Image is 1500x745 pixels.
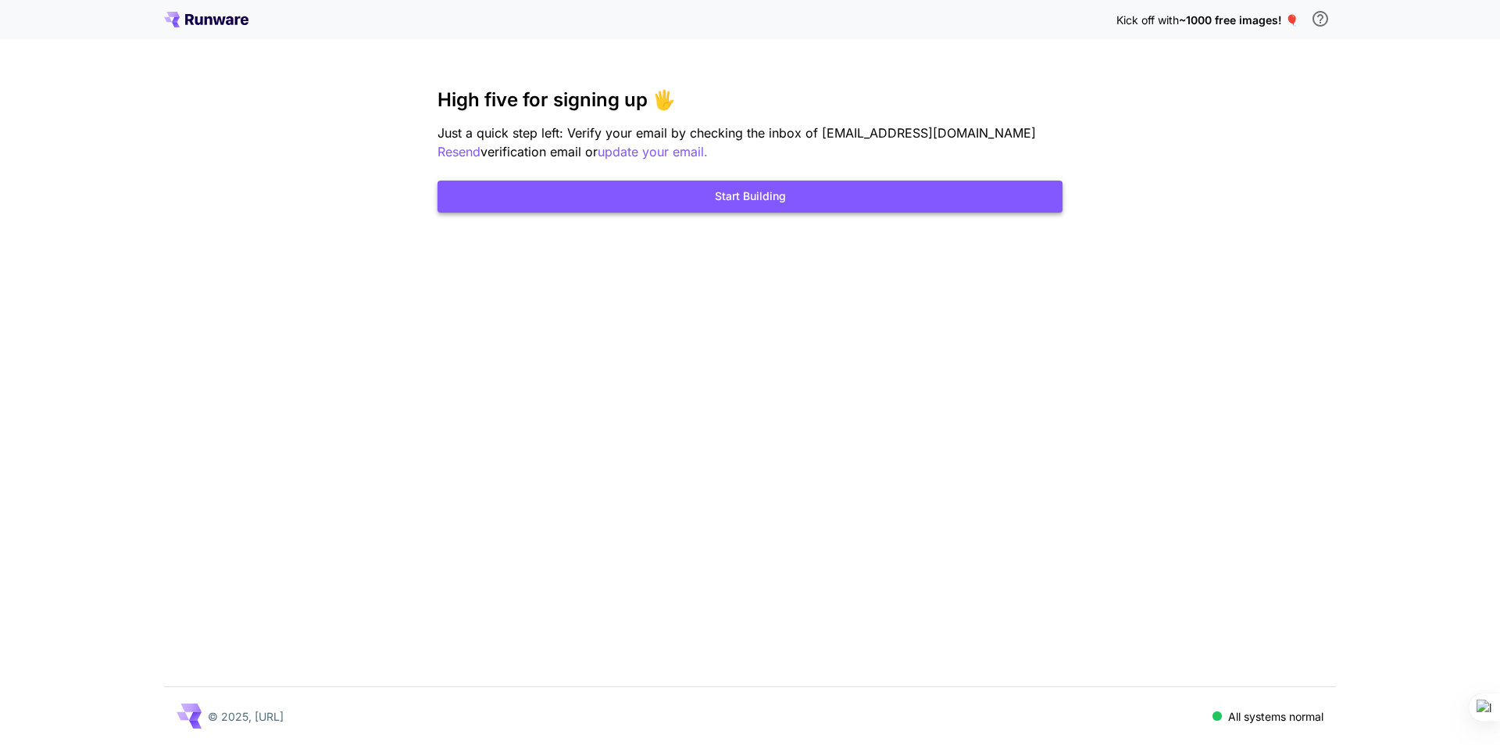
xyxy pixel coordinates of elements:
button: Start Building [437,181,1062,213]
button: update your email. [598,142,708,162]
button: In order to qualify for free credit, you need to sign up with a business email address and click ... [1305,3,1336,34]
span: verification email or [480,144,598,159]
p: All systems normal [1228,708,1323,725]
span: Kick off with [1116,13,1179,27]
span: ~1000 free images! 🎈 [1179,13,1298,27]
button: Resend [437,142,480,162]
h3: High five for signing up 🖐️ [437,89,1062,111]
p: © 2025, [URL] [208,708,284,725]
span: Just a quick step left: Verify your email by checking the inbox of [EMAIL_ADDRESS][DOMAIN_NAME] [437,125,1036,141]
